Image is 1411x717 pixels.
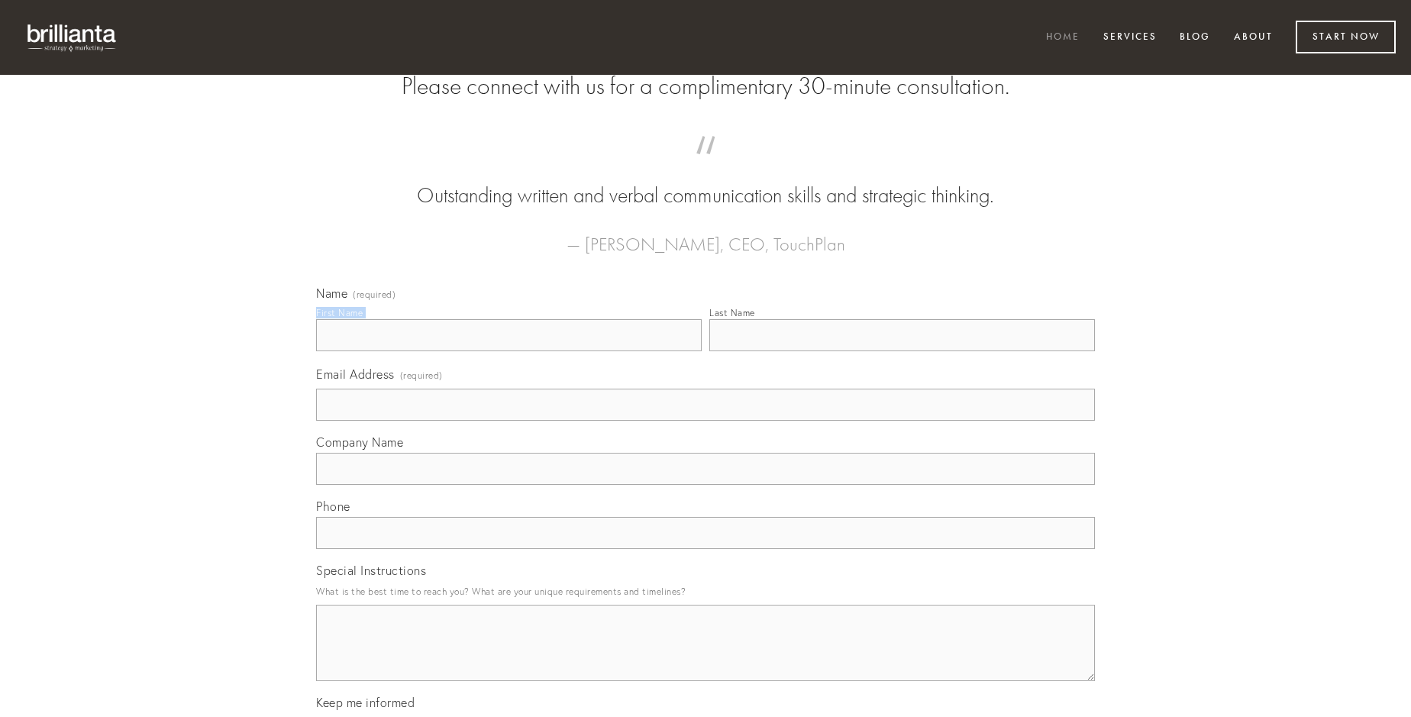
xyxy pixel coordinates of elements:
[316,434,403,450] span: Company Name
[316,307,363,318] div: First Name
[341,151,1070,211] blockquote: Outstanding written and verbal communication skills and strategic thinking.
[400,365,443,386] span: (required)
[316,563,426,578] span: Special Instructions
[1296,21,1396,53] a: Start Now
[1224,25,1283,50] a: About
[316,286,347,301] span: Name
[1170,25,1220,50] a: Blog
[15,15,130,60] img: brillianta - research, strategy, marketing
[341,211,1070,260] figcaption: — [PERSON_NAME], CEO, TouchPlan
[1036,25,1090,50] a: Home
[709,307,755,318] div: Last Name
[316,72,1095,101] h2: Please connect with us for a complimentary 30-minute consultation.
[1093,25,1167,50] a: Services
[316,367,395,382] span: Email Address
[316,581,1095,602] p: What is the best time to reach you? What are your unique requirements and timelines?
[341,151,1070,181] span: “
[353,290,396,299] span: (required)
[316,499,350,514] span: Phone
[316,695,415,710] span: Keep me informed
